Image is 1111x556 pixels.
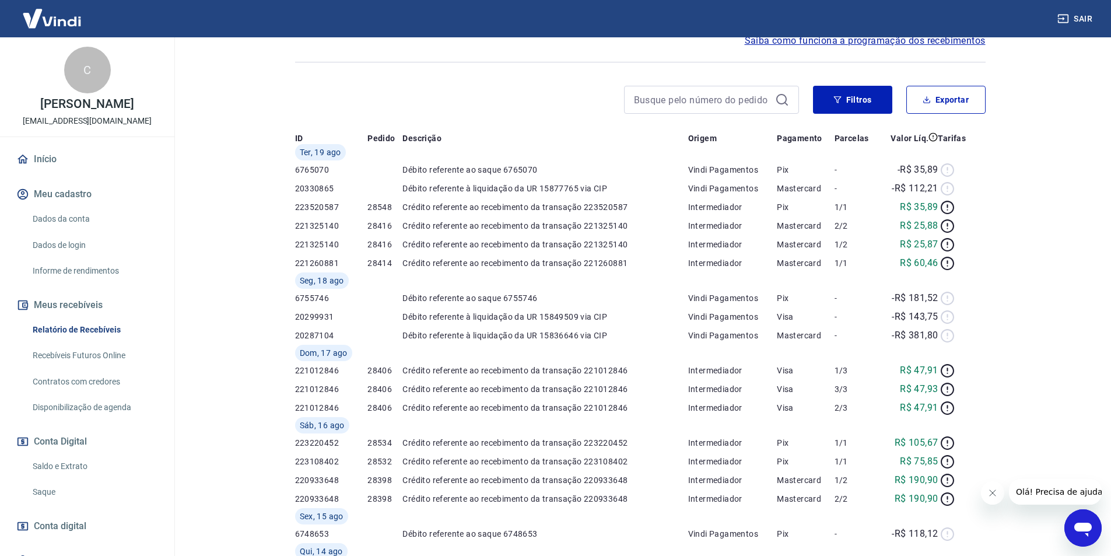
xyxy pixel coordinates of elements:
[367,132,395,144] p: Pedido
[300,146,341,158] span: Ter, 19 ago
[28,370,160,394] a: Contratos com credores
[300,347,348,359] span: Dom, 17 ago
[900,382,938,396] p: R$ 47,93
[34,518,86,534] span: Conta digital
[688,311,777,323] p: Vindi Pagamentos
[688,437,777,449] p: Intermediador
[402,183,688,194] p: Débito referente à liquidação da UR 15877765 via CIP
[295,437,368,449] p: 223220452
[688,183,777,194] p: Vindi Pagamentos
[28,396,160,419] a: Disponibilização de agenda
[1055,8,1097,30] button: Sair
[898,163,938,177] p: -R$ 35,89
[688,528,777,540] p: Vindi Pagamentos
[1009,479,1102,505] iframe: Mensagem da empresa
[688,383,777,395] p: Intermediador
[688,292,777,304] p: Vindi Pagamentos
[14,181,160,207] button: Meu cadastro
[402,220,688,232] p: Crédito referente ao recebimento da transação 221325140
[777,201,834,213] p: Pix
[28,259,160,283] a: Informe de rendimentos
[28,480,160,504] a: Saque
[835,164,878,176] p: -
[745,34,986,48] span: Saiba como funciona a programação dos recebimentos
[295,201,368,213] p: 223520587
[367,201,402,213] p: 28548
[295,474,368,486] p: 220933648
[295,383,368,395] p: 221012846
[402,164,688,176] p: Débito referente ao saque 6765070
[777,183,834,194] p: Mastercard
[14,513,160,539] a: Conta digital
[835,132,869,144] p: Parcelas
[295,220,368,232] p: 221325140
[777,292,834,304] p: Pix
[688,220,777,232] p: Intermediador
[777,402,834,414] p: Visa
[295,311,368,323] p: 20299931
[688,474,777,486] p: Intermediador
[900,237,938,251] p: R$ 25,87
[14,429,160,454] button: Conta Digital
[402,528,688,540] p: Débito referente ao saque 6748653
[835,220,878,232] p: 2/2
[895,473,938,487] p: R$ 190,90
[295,292,368,304] p: 6755746
[688,493,777,505] p: Intermediador
[895,436,938,450] p: R$ 105,67
[295,330,368,341] p: 20287104
[367,365,402,376] p: 28406
[900,363,938,377] p: R$ 47,91
[835,528,878,540] p: -
[835,402,878,414] p: 2/3
[295,365,368,376] p: 221012846
[367,257,402,269] p: 28414
[28,233,160,257] a: Dados de login
[777,220,834,232] p: Mastercard
[777,456,834,467] p: Pix
[295,183,368,194] p: 20330865
[367,474,402,486] p: 28398
[14,292,160,318] button: Meus recebíveis
[14,146,160,172] a: Início
[1064,509,1102,547] iframe: Botão para abrir a janela de mensagens
[835,330,878,341] p: -
[40,98,134,110] p: [PERSON_NAME]
[777,311,834,323] p: Visa
[835,493,878,505] p: 2/2
[777,132,822,144] p: Pagamento
[835,437,878,449] p: 1/1
[777,437,834,449] p: Pix
[777,474,834,486] p: Mastercard
[835,456,878,467] p: 1/1
[938,132,966,144] p: Tarifas
[402,474,688,486] p: Crédito referente ao recebimento da transação 220933648
[300,419,345,431] span: Sáb, 16 ago
[28,344,160,368] a: Recebíveis Futuros Online
[14,1,90,36] img: Vindi
[7,8,98,18] span: Olá! Precisa de ajuda?
[402,383,688,395] p: Crédito referente ao recebimento da transação 221012846
[402,456,688,467] p: Crédito referente ao recebimento da transação 223108402
[688,365,777,376] p: Intermediador
[777,493,834,505] p: Mastercard
[892,328,938,342] p: -R$ 381,80
[295,456,368,467] p: 223108402
[367,220,402,232] p: 28416
[900,454,938,468] p: R$ 75,85
[688,402,777,414] p: Intermediador
[892,181,938,195] p: -R$ 112,21
[402,311,688,323] p: Débito referente à liquidação da UR 15849509 via CIP
[981,481,1004,505] iframe: Fechar mensagem
[835,365,878,376] p: 1/3
[295,493,368,505] p: 220933648
[892,527,938,541] p: -R$ 118,12
[906,86,986,114] button: Exportar
[300,510,344,522] span: Sex, 15 ago
[295,528,368,540] p: 6748653
[295,164,368,176] p: 6765070
[402,330,688,341] p: Débito referente à liquidação da UR 15836646 via CIP
[367,402,402,414] p: 28406
[402,365,688,376] p: Crédito referente ao recebimento da transação 221012846
[777,164,834,176] p: Pix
